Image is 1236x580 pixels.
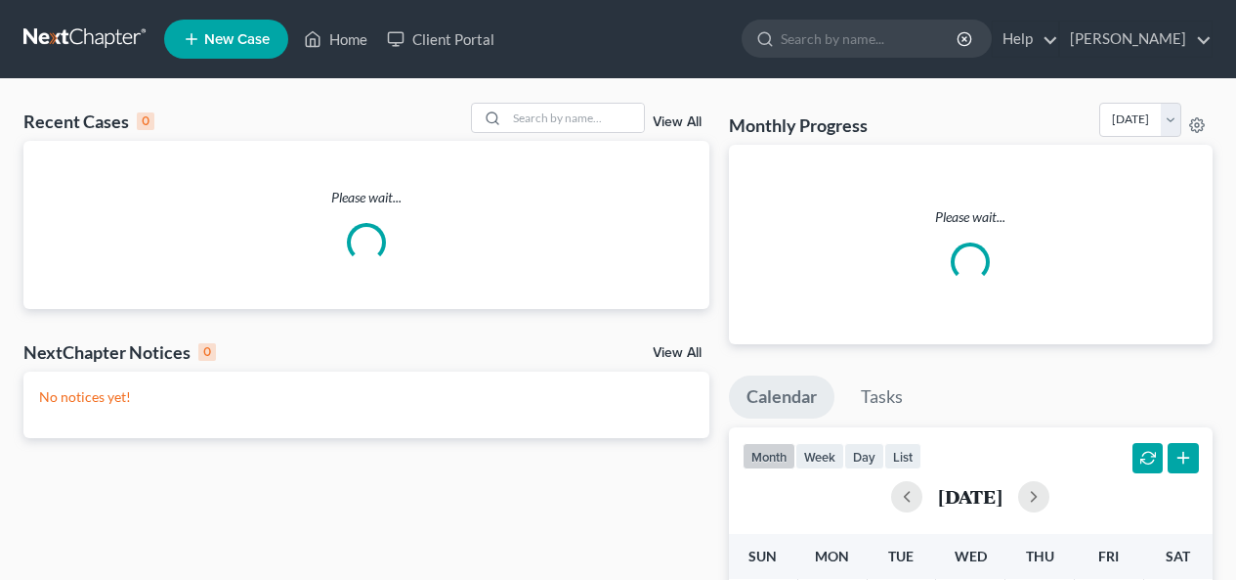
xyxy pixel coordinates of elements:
a: View All [653,115,702,129]
p: Please wait... [745,207,1197,227]
p: Please wait... [23,188,709,207]
p: No notices yet! [39,387,694,407]
button: day [844,443,884,469]
span: Mon [815,548,849,564]
input: Search by name... [507,104,644,132]
div: NextChapter Notices [23,340,216,364]
div: 0 [137,112,154,130]
span: Fri [1098,548,1119,564]
span: Thu [1026,548,1054,564]
a: [PERSON_NAME] [1060,22,1212,57]
a: Calendar [729,376,834,419]
button: week [795,443,844,469]
a: Home [294,22,377,57]
button: list [884,443,921,469]
a: Tasks [843,376,920,419]
span: Sat [1166,548,1190,564]
div: Recent Cases [23,110,154,133]
span: New Case [204,32,270,47]
a: View All [653,346,702,360]
input: Search by name... [781,21,959,57]
h3: Monthly Progress [729,113,868,137]
h2: [DATE] [938,486,1002,507]
button: month [743,443,795,469]
span: Sun [748,548,777,564]
a: Help [993,22,1058,57]
span: Tue [888,548,914,564]
div: 0 [198,343,216,361]
a: Client Portal [377,22,504,57]
span: Wed [955,548,987,564]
